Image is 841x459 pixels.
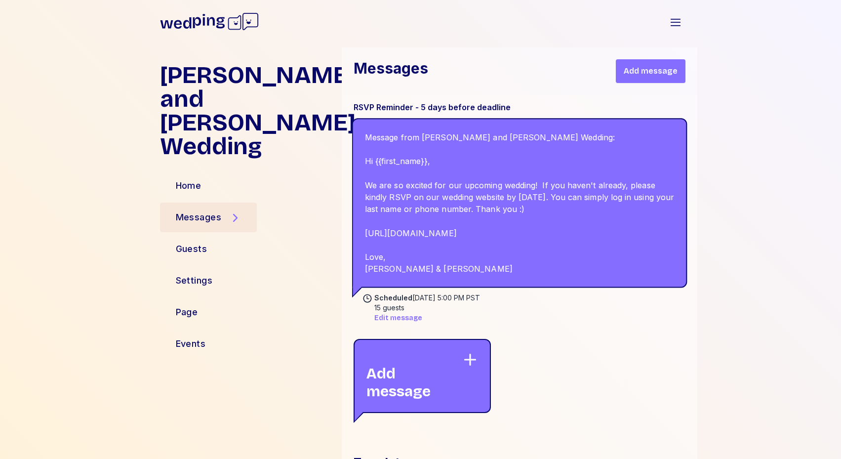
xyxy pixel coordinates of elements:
[374,293,480,303] div: [DATE] 5:00 PM PST
[354,59,428,83] h1: Messages
[624,65,678,77] span: Add message
[616,59,685,83] button: Add message
[374,303,404,313] div: 15 guests
[176,274,213,288] div: Settings
[176,210,222,224] div: Messages
[160,63,334,158] h1: [PERSON_NAME] and [PERSON_NAME] Wedding
[354,101,685,113] div: RSVP Reminder - 5 days before deadline
[176,179,201,193] div: Home
[374,313,422,323] button: Edit message
[176,242,207,256] div: Guests
[352,118,687,288] div: Message from [PERSON_NAME] and [PERSON_NAME] Wedding: Hi {{first_name}}, We are so excited for ou...
[366,352,462,400] div: Add message
[176,305,198,319] div: Page
[176,337,206,351] div: Events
